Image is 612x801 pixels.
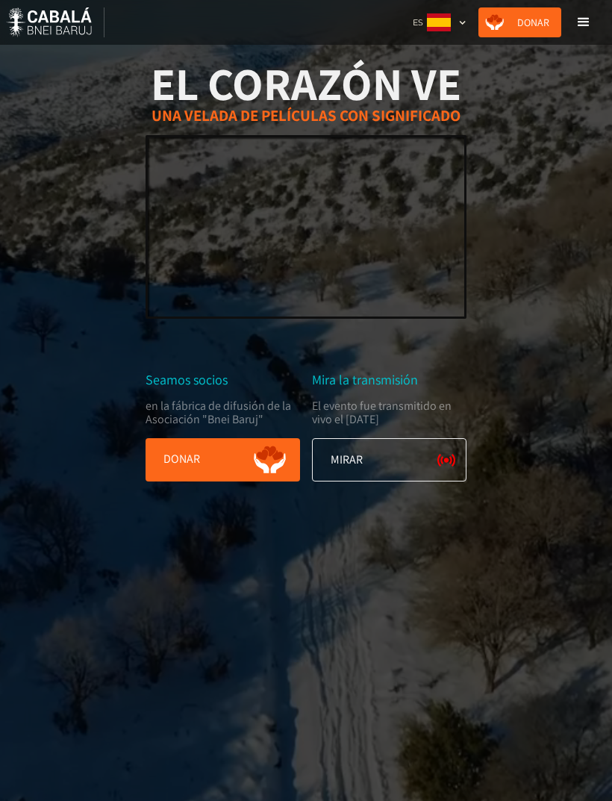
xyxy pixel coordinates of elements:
[146,60,466,107] h1: El corazón ve
[146,399,300,426] div: en la fábrica de difusión de la Asociación "Bnei Baruj"
[146,438,300,481] a: Donar
[413,15,423,30] div: ES
[146,107,466,124] h2: Una velada de películas con significado
[146,373,300,387] div: Seamos socios
[312,438,466,481] a: Mirar
[407,7,472,37] div: ES
[312,399,466,426] div: El evento fue transmitido en vivo el [DATE]
[148,137,464,317] iframe: YouTube video player
[312,373,466,387] div: Mira la transmisión
[478,7,561,37] a: Donar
